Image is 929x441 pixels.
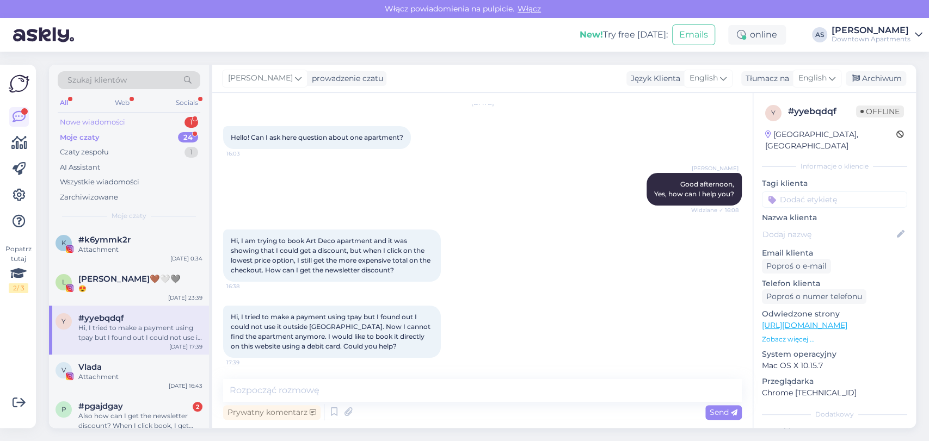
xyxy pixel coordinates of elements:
div: [PERSON_NAME] [832,26,910,35]
span: Widziane ✓ 16:08 [691,206,739,214]
input: Dodać etykietę [762,191,907,208]
span: Włącz [514,4,544,14]
p: Chrome [TECHNICAL_ID] [762,387,907,399]
span: k [61,239,66,247]
p: Odwiedzone strony [762,308,907,320]
div: AS [812,27,827,42]
div: 1 [184,117,198,128]
button: Emails [672,24,715,45]
div: Czaty zespołu [60,147,109,158]
div: Informacje o kliencie [762,162,907,171]
span: Louis🤎🤍🩶 [78,274,181,284]
img: Askly Logo [9,73,29,94]
p: Tagi klienta [762,178,907,189]
span: [PERSON_NAME] [228,72,293,84]
a: [URL][DOMAIN_NAME] [762,320,847,330]
div: [DATE] 23:39 [168,294,202,302]
div: Archiwum [846,71,906,86]
span: 17:39 [226,358,267,367]
div: Poproś o e-mail [762,259,831,274]
span: p [61,405,66,413]
span: 16:38 [226,282,267,290]
a: [PERSON_NAME]Downtown Apartments [832,26,922,44]
div: 1 [184,147,198,158]
div: AI Assistant [60,162,100,173]
div: Popatrz tutaj [9,244,28,293]
div: 2 / 3 [9,283,28,293]
div: Tłumacz na [741,73,789,84]
div: [DATE] 17:39 [169,343,202,351]
div: Attachment [78,372,202,382]
p: Nazwa klienta [762,212,907,223]
div: Moje czaty [60,132,100,143]
div: Try free [DATE]: [580,28,668,41]
div: 2 [193,402,202,412]
span: #k6ymmk2r [78,235,131,245]
p: Mac OS X 10.15.7 [762,360,907,371]
div: Web [113,96,132,110]
span: y [771,109,776,117]
span: English [690,72,718,84]
span: Hello! Can I ask here question about one apartment? [231,133,403,141]
p: System operacyjny [762,349,907,360]
div: [DATE] 0:34 [170,254,202,263]
span: Offline [856,105,904,117]
div: Nowe wiadomości [60,117,125,128]
p: Przeglądarka [762,376,907,387]
p: Zobacz więcej ... [762,334,907,344]
p: Notatki [762,426,907,437]
div: Attachment [78,245,202,254]
div: Hi, I tried to make a payment using tpay but I found out I could not use it outside [GEOGRAPHIC_D... [78,323,202,343]
span: Hi, I tried to make a payment using tpay but I found out I could not use it outside [GEOGRAPHIC_D... [231,313,432,350]
div: [GEOGRAPHIC_DATA], [GEOGRAPHIC_DATA] [765,129,896,152]
span: Vlada [78,362,102,372]
span: y [61,317,66,325]
div: Dodatkowy [762,409,907,419]
div: 24 [178,132,198,143]
div: Also how can I get the newsletter discount? When I click book, I get 1823.10 PLN total. [78,411,202,431]
p: Telefon klienta [762,278,907,289]
div: Język Klienta [626,73,680,84]
div: online [728,25,786,45]
div: 😍 [78,284,202,294]
span: Moje czaty [112,211,146,221]
input: Dodaj nazwę [762,228,895,240]
span: [PERSON_NAME] [692,164,739,172]
span: Good afternoon, Yes, how can I help you? [654,180,734,198]
span: V [61,366,66,374]
p: Email klienta [762,247,907,259]
div: Socials [174,96,200,110]
div: All [58,96,70,110]
div: Prywatny komentarz [223,405,321,420]
div: # yyebqdqf [788,105,856,118]
span: Send [710,407,737,417]
div: Poproś o numer telefonu [762,289,866,304]
span: Hi, I am trying to book Art Deco apartment and it was showing that I could get a discount, but wh... [231,237,432,274]
span: English [798,72,827,84]
span: Szukaj klientów [67,74,127,86]
span: L [62,278,66,286]
span: #pgajdgay [78,401,123,411]
div: prowadzenie czatu [307,73,383,84]
b: New! [580,29,603,40]
span: #yyebqdqf [78,313,124,323]
div: Zarchiwizowane [60,192,118,203]
div: Wszystkie wiadomości [60,177,139,188]
div: Downtown Apartments [832,35,910,44]
div: [DATE] 16:43 [169,382,202,390]
span: 16:03 [226,150,267,158]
